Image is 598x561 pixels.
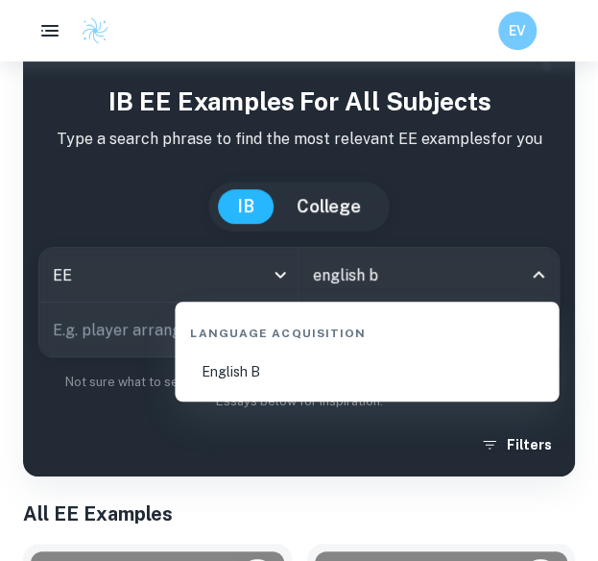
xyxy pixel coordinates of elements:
[182,350,551,394] li: English B
[476,427,560,462] button: Filters
[39,303,505,356] input: E.g. player arrangements, enthalpy of combustion, analysis of a big city...
[218,189,274,224] button: IB
[38,128,560,151] p: Type a search phrase to find the most relevant EE examples for you
[182,309,551,350] div: Language Acquisition
[81,16,109,45] img: Clastify logo
[525,261,552,288] button: Close
[498,12,537,50] button: EV
[69,16,109,45] a: Clastify logo
[277,189,380,224] button: College
[38,373,560,412] p: Not sure what to search for? You can always look through our example Extended Essays below for in...
[23,500,575,528] h1: All EE Examples
[38,83,560,120] h1: IB EE examples for all subjects
[507,20,529,41] h6: EV
[39,248,299,302] div: EE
